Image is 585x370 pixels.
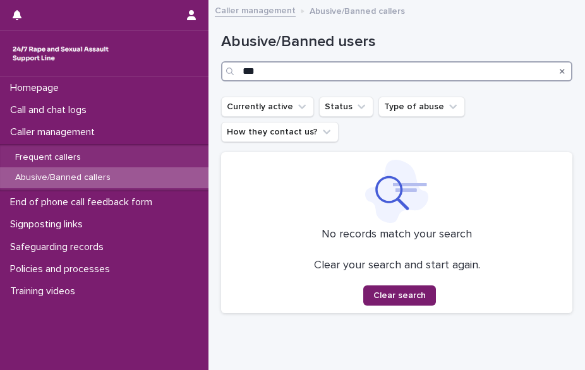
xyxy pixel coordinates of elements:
input: Search [221,61,572,81]
span: Clear search [373,291,426,300]
button: Status [319,97,373,117]
button: How they contact us? [221,122,339,142]
p: End of phone call feedback form [5,196,162,208]
h1: Abusive/Banned users [221,33,572,51]
p: Safeguarding records [5,241,114,253]
button: Type of abuse [378,97,465,117]
p: Policies and processes [5,263,120,275]
button: Clear search [363,285,436,306]
p: Homepage [5,82,69,94]
p: Clear your search and start again. [314,259,480,273]
p: No records match your search [229,228,565,242]
p: Call and chat logs [5,104,97,116]
p: Abusive/Banned callers [310,3,405,17]
p: Signposting links [5,218,93,230]
p: Frequent callers [5,152,91,163]
img: rhQMoQhaT3yELyF149Cw [10,41,111,66]
button: Currently active [221,97,314,117]
p: Training videos [5,285,85,297]
p: Caller management [5,126,105,138]
p: Abusive/Banned callers [5,172,121,183]
a: Caller management [215,3,296,17]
